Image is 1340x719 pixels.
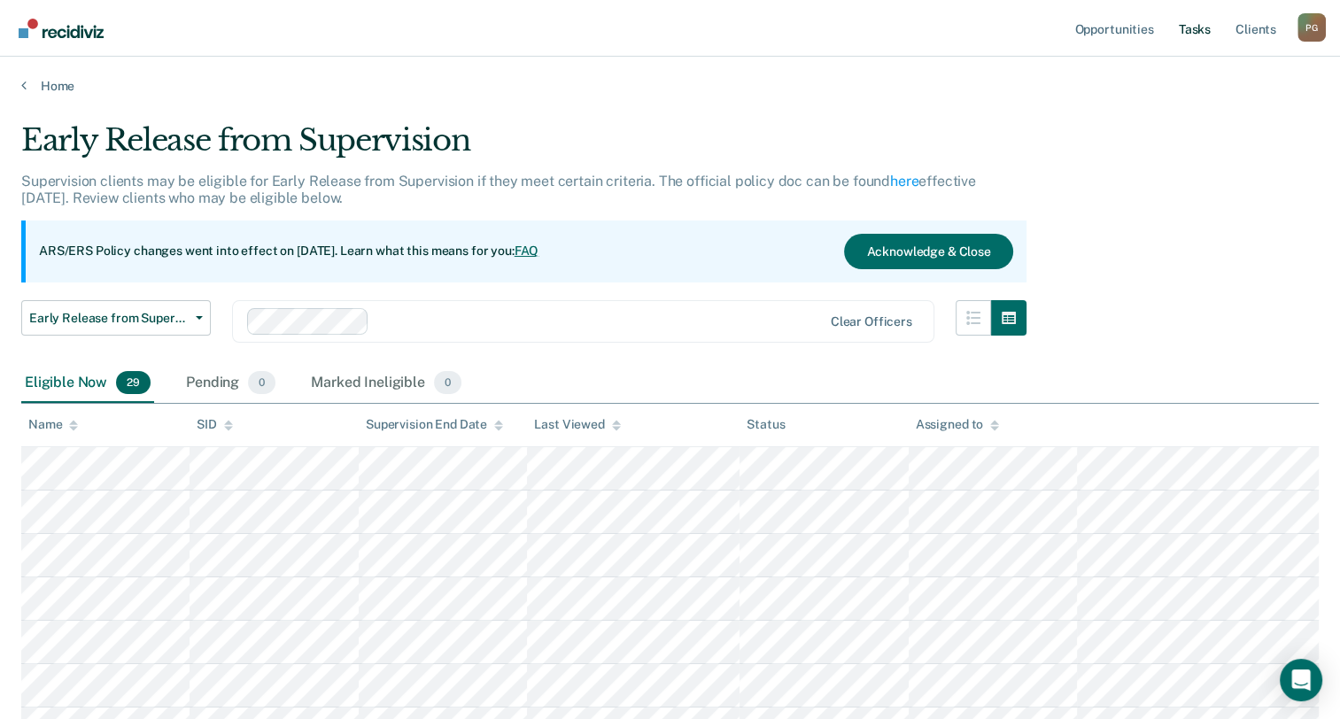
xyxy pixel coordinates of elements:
span: 29 [116,371,151,394]
div: Status [747,417,785,432]
span: 0 [434,371,461,394]
div: Marked Ineligible0 [307,364,465,403]
div: Open Intercom Messenger [1280,659,1322,701]
div: Supervision End Date [366,417,503,432]
a: here [890,173,918,189]
div: Last Viewed [534,417,620,432]
div: Name [28,417,78,432]
a: FAQ [515,244,539,258]
span: Early Release from Supervision [29,311,189,326]
div: P G [1297,13,1326,42]
div: Clear officers [831,314,912,329]
button: Acknowledge & Close [844,234,1012,269]
button: Profile dropdown button [1297,13,1326,42]
div: Pending0 [182,364,279,403]
button: Early Release from Supervision [21,300,211,336]
p: ARS/ERS Policy changes went into effect on [DATE]. Learn what this means for you: [39,243,538,260]
div: SID [197,417,233,432]
img: Recidiviz [19,19,104,38]
p: Supervision clients may be eligible for Early Release from Supervision if they meet certain crite... [21,173,976,206]
div: Assigned to [916,417,999,432]
div: Early Release from Supervision [21,122,1026,173]
span: 0 [248,371,275,394]
div: Eligible Now29 [21,364,154,403]
a: Home [21,78,1319,94]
